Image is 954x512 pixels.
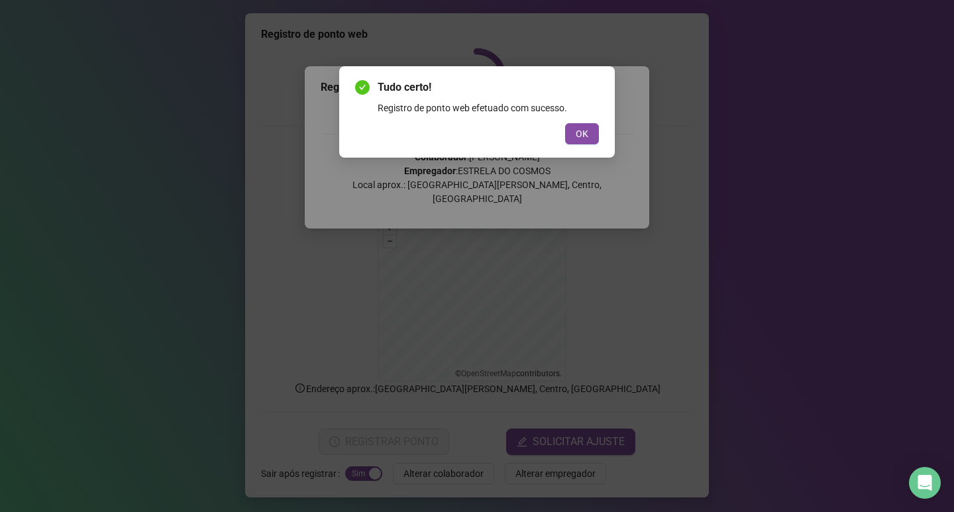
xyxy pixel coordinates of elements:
div: Open Intercom Messenger [909,467,941,499]
span: OK [576,127,588,141]
span: check-circle [355,80,370,95]
div: Registro de ponto web efetuado com sucesso. [378,101,599,115]
button: OK [565,123,599,144]
span: Tudo certo! [378,79,599,95]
